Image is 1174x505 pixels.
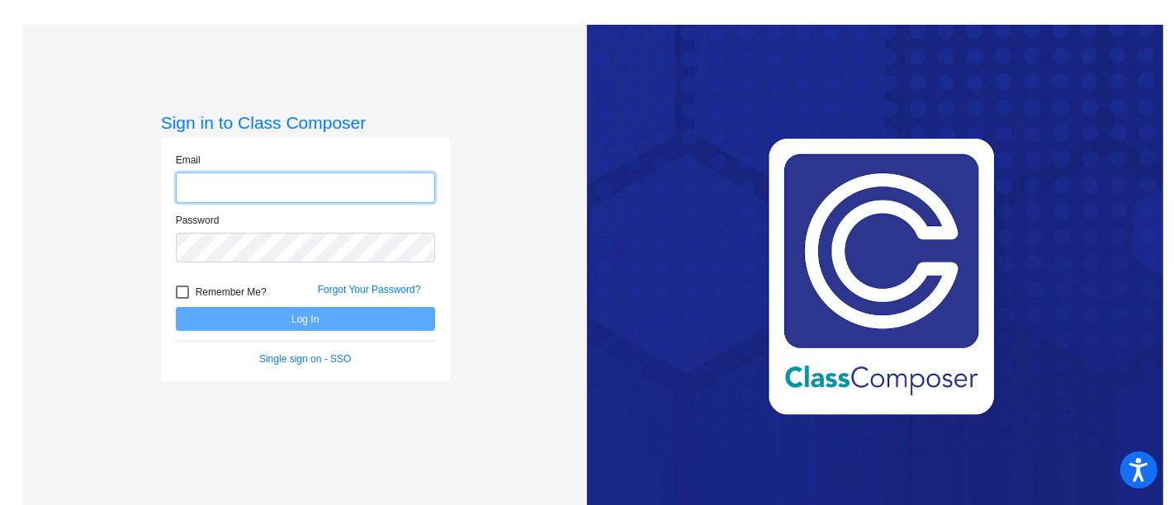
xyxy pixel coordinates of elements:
label: Email [176,153,201,168]
h3: Sign in to Class Composer [161,112,450,133]
a: Single sign on - SSO [259,353,351,365]
button: Log In [176,307,435,331]
a: Forgot Your Password? [318,284,421,295]
label: Password [176,213,220,228]
span: Remember Me? [196,282,267,302]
